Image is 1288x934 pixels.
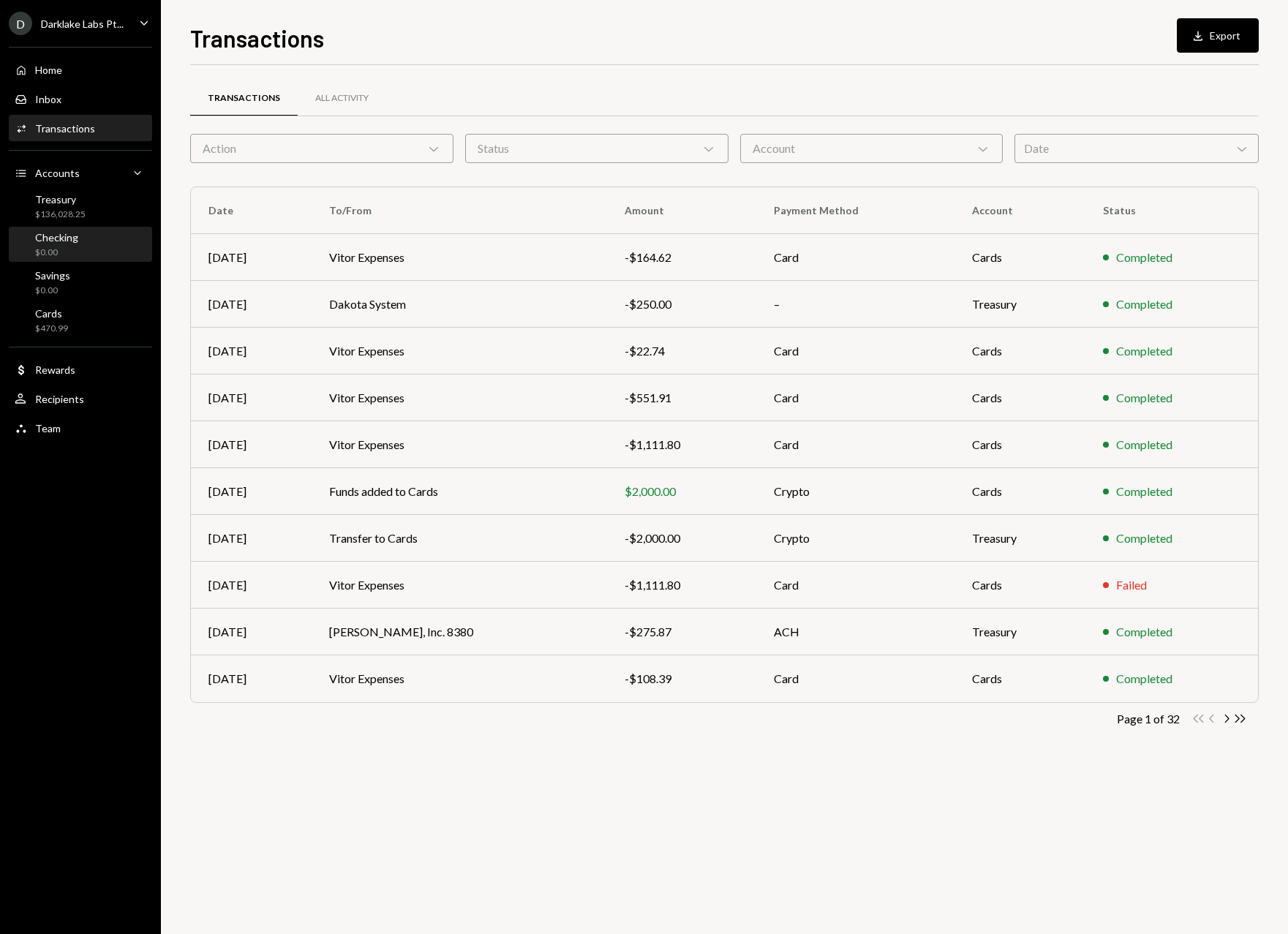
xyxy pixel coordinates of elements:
[35,364,75,376] div: Rewards
[1116,530,1172,547] div: Completed
[35,64,62,76] div: Home
[208,483,294,500] div: [DATE]
[312,187,607,234] th: To/From
[954,468,1086,515] td: Cards
[954,421,1086,468] td: Cards
[35,193,86,206] div: Treasury
[625,295,739,313] div: -$250.00
[756,562,954,609] td: Card
[208,576,294,594] div: [DATE]
[625,436,739,453] div: -$1,111.80
[208,670,294,688] div: [DATE]
[954,562,1086,609] td: Cards
[9,227,152,262] a: Checking$0.00
[312,562,607,609] td: Vitor Expenses
[9,56,152,83] a: Home
[315,92,369,105] div: All Activity
[1116,436,1172,453] div: Completed
[35,231,78,244] div: Checking
[35,269,70,282] div: Savings
[9,115,152,141] a: Transactions
[35,246,78,259] div: $0.00
[1116,342,1172,360] div: Completed
[190,134,453,163] div: Action
[9,189,152,224] a: Treasury$136,028.25
[312,609,607,655] td: [PERSON_NAME], Inc. 8380
[1177,18,1259,53] button: Export
[9,12,32,35] div: D
[740,134,1003,163] div: Account
[1117,712,1180,726] div: Page 1 of 32
[9,385,152,412] a: Recipients
[954,655,1086,702] td: Cards
[756,468,954,515] td: Crypto
[9,415,152,441] a: Team
[954,187,1086,234] th: Account
[312,421,607,468] td: Vitor Expenses
[756,655,954,702] td: Card
[756,234,954,281] td: Card
[625,342,739,360] div: -$22.74
[35,393,84,405] div: Recipients
[35,323,68,335] div: $470.99
[208,623,294,641] div: [DATE]
[35,93,61,105] div: Inbox
[954,609,1086,655] td: Treasury
[9,159,152,186] a: Accounts
[756,609,954,655] td: ACH
[625,670,739,688] div: -$108.39
[1116,249,1172,266] div: Completed
[298,80,386,117] a: All Activity
[954,374,1086,421] td: Cards
[312,281,607,328] td: Dakota System
[465,134,728,163] div: Status
[35,122,95,135] div: Transactions
[756,421,954,468] td: Card
[756,281,954,328] td: –
[625,576,739,594] div: -$1,111.80
[191,187,312,234] th: Date
[35,285,70,297] div: $0.00
[208,249,294,266] div: [DATE]
[625,530,739,547] div: -$2,000.00
[35,422,61,434] div: Team
[312,655,607,702] td: Vitor Expenses
[1116,295,1172,313] div: Completed
[954,234,1086,281] td: Cards
[607,187,756,234] th: Amount
[208,530,294,547] div: [DATE]
[9,265,152,300] a: Savings$0.00
[9,303,152,338] a: Cards$470.99
[190,23,324,53] h1: Transactions
[312,468,607,515] td: Funds added to Cards
[312,374,607,421] td: Vitor Expenses
[208,389,294,407] div: [DATE]
[35,307,68,320] div: Cards
[35,167,80,179] div: Accounts
[190,80,298,117] a: Transactions
[41,18,124,30] div: Darklake Labs Pt...
[625,249,739,266] div: -$164.62
[9,356,152,383] a: Rewards
[208,436,294,453] div: [DATE]
[1116,483,1172,500] div: Completed
[756,187,954,234] th: Payment Method
[312,515,607,562] td: Transfer to Cards
[625,389,739,407] div: -$551.91
[954,515,1086,562] td: Treasury
[625,623,739,641] div: -$275.87
[1116,389,1172,407] div: Completed
[1014,134,1259,163] div: Date
[208,295,294,313] div: [DATE]
[9,86,152,112] a: Inbox
[35,208,86,221] div: $136,028.25
[756,328,954,374] td: Card
[1116,623,1172,641] div: Completed
[312,234,607,281] td: Vitor Expenses
[312,328,607,374] td: Vitor Expenses
[756,515,954,562] td: Crypto
[208,342,294,360] div: [DATE]
[208,92,280,105] div: Transactions
[954,281,1086,328] td: Treasury
[954,328,1086,374] td: Cards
